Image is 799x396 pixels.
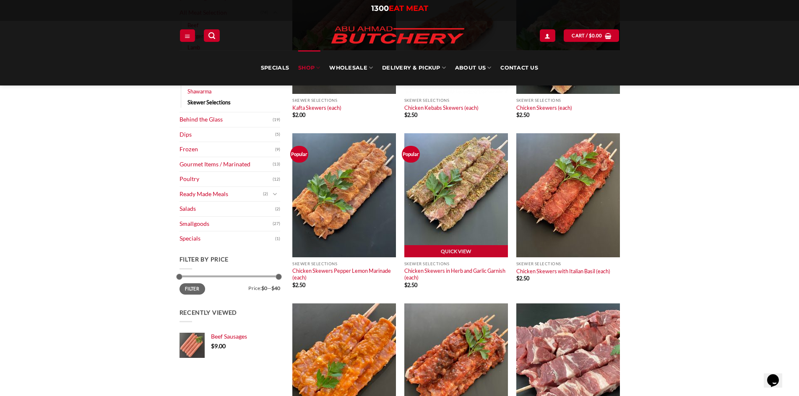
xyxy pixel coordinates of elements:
span: (2) [263,188,268,200]
bdi: 2.00 [292,111,305,118]
span: $ [211,342,214,349]
span: (1) [275,233,280,245]
a: Poultry [180,172,273,186]
bdi: 2.50 [404,282,417,288]
span: $ [516,111,519,118]
span: (5) [275,128,280,141]
a: SHOP [298,50,320,85]
span: Recently Viewed [180,309,237,316]
a: Specials [180,231,275,246]
a: Dips [180,127,275,142]
a: Chicken Kebabs Skewers (each) [404,104,479,111]
button: Filter [180,283,205,295]
a: Behind the Glass [180,112,273,127]
bdi: 2.50 [404,111,417,118]
a: Chicken Skewers Pepper Lemon Marinade (each) [292,267,396,281]
p: Skewer Selections [516,261,620,266]
bdi: 2.50 [516,111,529,118]
bdi: 0.00 [589,33,602,38]
a: About Us [455,50,491,85]
a: Menu [180,29,195,41]
a: Salads [180,202,275,216]
img: Abu Ahmad Butchery [324,21,471,50]
span: (2) [275,203,280,215]
img: Chicken_Skewers_Pepper_Lemon_Marinade [292,133,396,257]
a: Shawarma [187,86,211,97]
div: Price: — [180,283,280,291]
span: (12) [273,173,280,186]
a: Kafta Skewers (each) [292,104,341,111]
button: Toggle [270,189,280,199]
a: Quick View [404,245,508,258]
a: Chicken Skewers with Italian Basil (each) [516,268,610,274]
bdi: 2.50 [516,275,529,282]
img: Chicken_Skewers_in_Herb_and_Garlic_Garnish [404,133,508,257]
p: Skewer Selections [404,98,508,103]
span: $0 [261,285,267,291]
span: $ [292,111,295,118]
span: EAT MEAT [389,4,428,13]
bdi: 2.50 [292,282,305,288]
iframe: chat widget [764,362,791,388]
a: Gourmet Items / Marinated [180,157,273,172]
a: Chicken Skewers (each) [516,104,572,111]
p: Skewer Selections [292,261,396,266]
a: Smallgoods [180,217,273,231]
span: $ [404,282,407,288]
span: Filter by price [180,256,229,263]
span: (13) [273,158,280,171]
span: 1300 [371,4,389,13]
a: Ready Made Meals [180,187,263,202]
span: Cart / [572,32,602,39]
a: Contact Us [500,50,538,85]
a: Search [204,29,220,41]
a: View cart [564,29,619,41]
span: $ [589,32,592,39]
span: $40 [271,285,280,291]
img: Chicken_Skewers_with_Italian_Basil [516,133,620,257]
span: Beef Sausages [211,333,247,340]
span: (27) [273,217,280,230]
a: Chicken Skewers in Herb and Garlic Garnish (each) [404,267,508,281]
a: Delivery & Pickup [382,50,446,85]
p: Skewer Selections [516,98,620,103]
span: $ [516,275,519,282]
span: (9) [275,143,280,156]
span: $ [292,282,295,288]
a: Specials [261,50,289,85]
bdi: 9.00 [211,342,226,349]
a: Beef Sausages [211,333,280,340]
span: (19) [273,114,280,126]
span: $ [404,111,407,118]
a: 1300EAT MEAT [371,4,428,13]
a: Skewer Selections [187,97,231,108]
a: Login [540,29,555,41]
a: Frozen [180,142,275,157]
p: Skewer Selections [404,261,508,266]
p: Skewer Selections [292,98,396,103]
a: Wholesale [329,50,373,85]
